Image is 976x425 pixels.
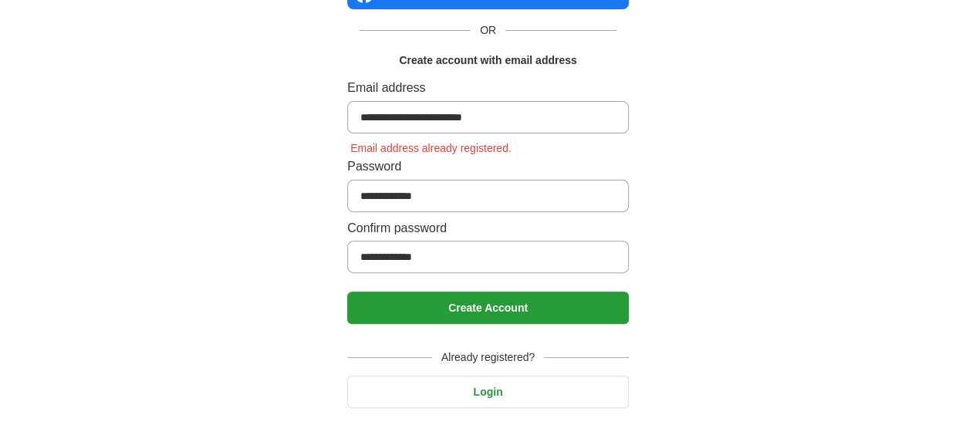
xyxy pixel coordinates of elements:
[347,218,629,238] label: Confirm password
[471,22,505,39] span: OR
[399,52,576,69] h1: Create account with email address
[347,78,629,98] label: Email address
[432,349,544,366] span: Already registered?
[347,157,629,177] label: Password
[347,292,629,324] button: Create Account
[347,142,515,154] span: Email address already registered.
[347,376,629,408] button: Login
[347,386,629,398] a: Login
